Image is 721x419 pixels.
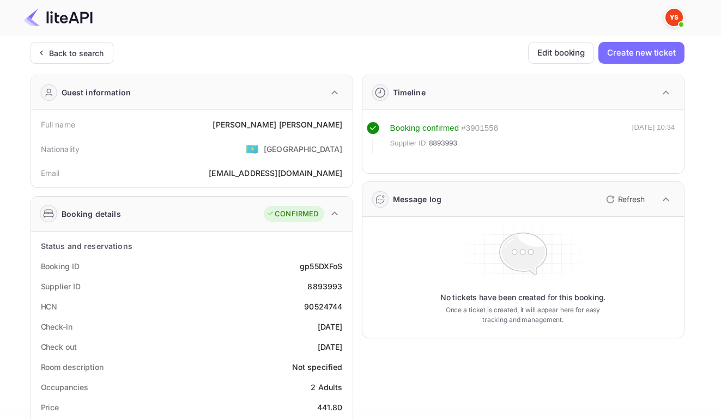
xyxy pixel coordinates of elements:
div: Supplier ID [41,281,81,292]
div: Price [41,402,59,413]
div: [DATE] 10:34 [632,122,675,154]
div: 90524744 [304,301,342,312]
img: LiteAPI Logo [24,9,93,26]
div: Booking details [62,208,121,220]
div: Full name [41,119,75,130]
span: Supplier ID: [390,138,428,149]
div: [PERSON_NAME] [PERSON_NAME] [213,119,342,130]
div: [GEOGRAPHIC_DATA] [264,143,343,155]
div: Status and reservations [41,240,132,252]
div: Occupancies [41,381,88,393]
div: [DATE] [318,321,343,332]
div: CONFIRMED [266,209,318,220]
div: Back to search [49,47,104,59]
img: Yandex Support [665,9,683,26]
div: 441.80 [317,402,343,413]
div: # 3901558 [461,122,498,135]
div: Booking confirmed [390,122,459,135]
button: Refresh [599,191,649,208]
button: Edit booking [528,42,594,64]
div: [EMAIL_ADDRESS][DOMAIN_NAME] [209,167,342,179]
div: Message log [393,193,442,205]
div: 8893993 [307,281,342,292]
div: HCN [41,301,58,312]
div: Nationality [41,143,80,155]
div: 2 Adults [311,381,342,393]
div: Email [41,167,60,179]
button: Create new ticket [598,42,684,64]
span: United States [246,139,258,159]
div: Booking ID [41,260,80,272]
div: Room description [41,361,104,373]
p: No tickets have been created for this booking. [440,292,606,303]
div: [DATE] [318,341,343,353]
p: Once a ticket is created, it will appear here for easy tracking and management. [437,305,609,325]
p: Refresh [618,193,645,205]
div: Not specified [292,361,343,373]
div: Guest information [62,87,131,98]
div: Check out [41,341,77,353]
div: gp55DXFoS [300,260,342,272]
span: 8893993 [429,138,457,149]
div: Check-in [41,321,72,332]
div: Timeline [393,87,426,98]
